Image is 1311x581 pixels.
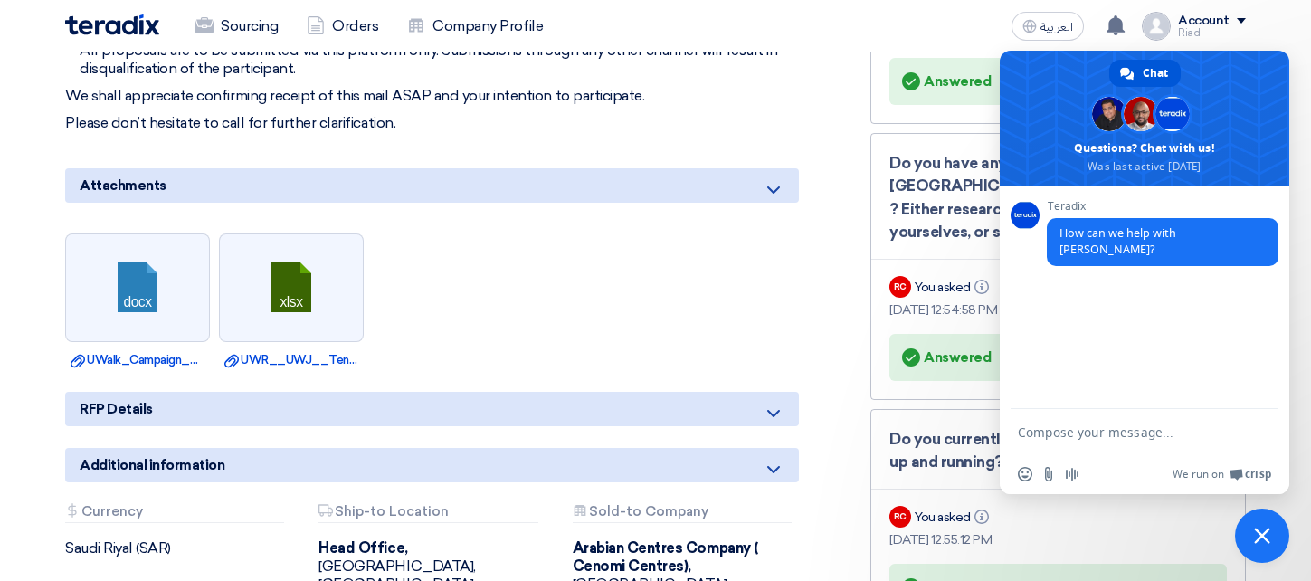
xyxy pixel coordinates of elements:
span: Crisp [1245,467,1271,481]
span: We run on [1173,467,1224,481]
button: العربية [1012,12,1084,41]
textarea: Compose your message... [1018,424,1231,441]
div: Sold-to Company [573,504,792,523]
span: Additional information [80,455,224,475]
p: Please don’t hesitate to call for further clarification. [65,114,799,132]
span: RFP Details [80,399,153,419]
div: RC [889,276,911,298]
span: Insert an emoji [1018,467,1032,481]
a: Sourcing [181,6,292,46]
div: Answered [902,69,991,94]
a: UWR__UWJ__Tenant_list.xlsx [224,351,358,369]
div: Chat [1109,60,1181,87]
div: Riad [1178,28,1246,38]
div: Do you currently have Social Media channels up and running? Please share links. [889,428,1227,474]
span: Audio message [1065,467,1079,481]
div: You asked [915,278,993,297]
div: You asked [915,508,993,527]
div: Currency [65,504,284,523]
div: [DATE] 12:54:58 PM [889,300,1227,319]
div: [DATE] 12:55:12 PM [889,530,1227,549]
a: We run onCrisp [1173,467,1271,481]
img: profile_test.png [1142,12,1171,41]
div: RC [889,506,911,528]
img: Teradix logo [65,14,159,35]
li: All proposals are to be submitted via this platform only. Submissions through any other channel w... [80,42,799,78]
b: Arabian Centres Company ( Cenomi Centres), [573,539,758,575]
span: How can we help with [PERSON_NAME]? [1059,225,1176,257]
div: Answered [902,345,991,370]
div: Ship-to Location [318,504,537,523]
div: Do you have any research on shoppers in [GEOGRAPHIC_DATA]/[GEOGRAPHIC_DATA]? Either research you'... [889,152,1227,244]
span: Send a file [1041,467,1056,481]
span: Attachments [80,176,166,195]
div: Account [1178,14,1230,29]
div: Close chat [1235,509,1289,563]
div: Saudi Riyal (SAR) [65,539,291,557]
b: Head Office, [318,539,407,557]
span: العربية [1040,21,1073,33]
a: UWalk_Campaign_RFP.docx [71,351,204,369]
span: Teradix [1047,200,1278,213]
a: Company Profile [393,6,557,46]
p: We shall appreciate confirming receipt of this mail ASAP and your intention to participate. [65,87,799,105]
span: Chat [1143,60,1168,87]
a: Orders [292,6,393,46]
